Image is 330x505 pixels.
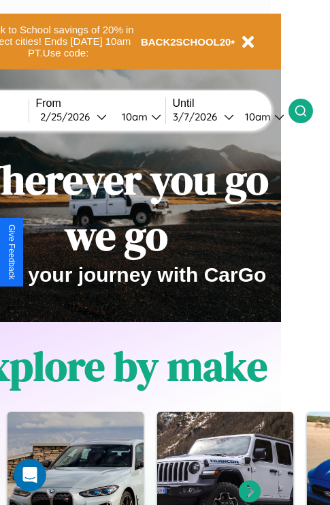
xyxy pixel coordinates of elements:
b: BACK2SCHOOL20 [141,36,231,48]
div: 10am [115,110,151,123]
div: Give Feedback [7,225,16,280]
label: Until [173,97,288,110]
div: 3 / 7 / 2026 [173,110,224,123]
label: From [36,97,165,110]
div: 2 / 25 / 2026 [40,110,97,123]
iframe: Intercom live chat [14,459,46,491]
button: 10am [111,110,165,124]
div: 10am [238,110,274,123]
button: 2/25/2026 [36,110,111,124]
button: 10am [234,110,288,124]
